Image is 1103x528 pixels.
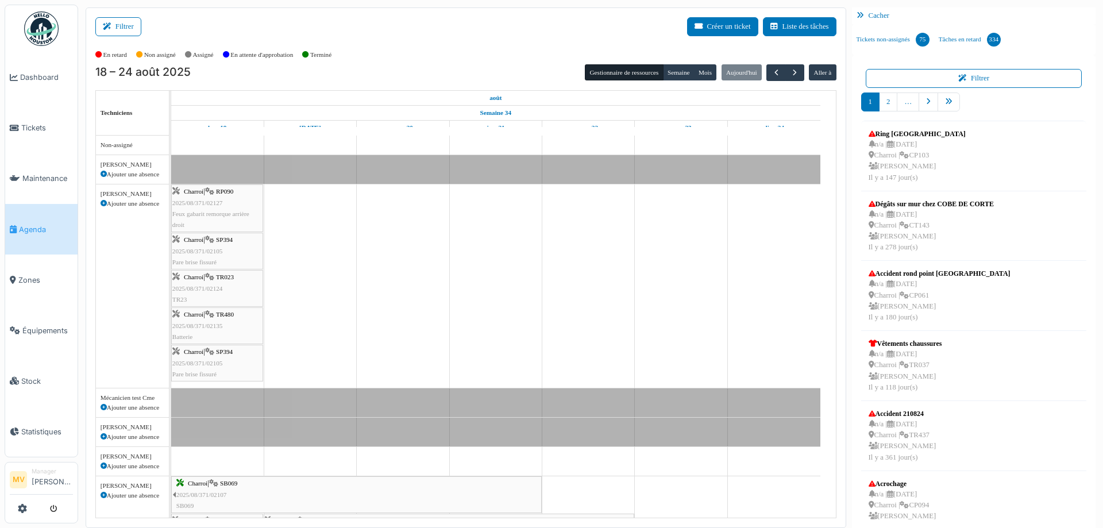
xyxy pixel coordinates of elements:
a: 18 août 2025 [487,91,504,105]
span: 2025/08/371/02105 [172,360,223,367]
div: Ajouter une absence [101,491,164,500]
a: 20 août 2025 [390,121,416,135]
span: CT138 [216,517,234,524]
a: Maintenance [5,153,78,204]
span: Agenda [19,224,73,235]
span: Charroi [184,311,203,318]
div: Mécanicien test Cme [101,393,164,403]
a: Dashboard [5,52,78,103]
div: [PERSON_NAME] [101,160,164,169]
span: Dashboard [20,72,73,83]
span: Charroi [184,348,203,355]
a: Statistiques [5,406,78,457]
span: TR23 [172,296,187,303]
div: Dégâts sur mur chez COBE DE CORTE [869,199,994,209]
a: 18 août 2025 [205,121,229,135]
a: 19 août 2025 [296,121,324,135]
a: Ring [GEOGRAPHIC_DATA] n/a |[DATE] Charroi |CP103 [PERSON_NAME]Il y a 147 jour(s) [866,126,969,186]
a: Agenda [5,204,78,255]
div: n/a | [DATE] Charroi | CT143 [PERSON_NAME] Il y a 278 jour(s) [869,209,994,253]
a: Zones [5,255,78,305]
span: 2025/08/371/02124 [172,285,223,292]
span: Statistiques [21,426,73,437]
span: Charroi [184,273,203,280]
button: Filtrer [95,17,141,36]
span: Équipements [22,325,73,336]
button: Précédent [766,64,785,81]
button: Suivant [785,64,804,81]
div: Accident 210824 [869,408,936,419]
button: Liste des tâches [763,17,836,36]
div: | [172,186,262,230]
span: Zones [18,275,73,286]
span: SB069 [220,480,237,487]
div: Ajouter une absence [101,199,164,209]
span: Charroi [188,480,207,487]
span: TR480 [216,311,234,318]
span: Charroi [184,236,203,243]
a: Stock [5,356,78,406]
a: Équipements [5,305,78,356]
div: 75 [916,33,930,47]
span: Charroi [276,517,296,524]
div: | [172,309,262,342]
label: Non assigné [144,50,176,60]
span: Batterie [172,333,192,340]
div: n/a | [DATE] Charroi | CP103 [PERSON_NAME] Il y a 147 jour(s) [869,139,966,183]
span: Stock [21,376,73,387]
div: Accident rond point [GEOGRAPHIC_DATA] [869,268,1011,279]
span: Techniciens [101,109,133,116]
span: 2025/08/371/02127 [172,199,223,206]
button: Gestionnaire de ressources [585,64,663,80]
button: Aller à [809,64,836,80]
a: Vêtements chaussures n/a |[DATE] Charroi |TR037 [PERSON_NAME]Il y a 118 jour(s) [866,336,945,396]
a: Tickets non-assignés [852,24,934,55]
button: Filtrer [866,69,1082,88]
li: MV [10,471,27,488]
div: Manager [32,467,73,476]
span: 2025/08/371/02135 [172,322,223,329]
div: Ajouter une absence [101,169,164,179]
img: Badge_color-CXgf-gQk.svg [24,11,59,46]
button: Créer un ticket [687,17,758,36]
span: SP394 [216,348,233,355]
span: Pare brise fissuré [172,371,217,377]
div: n/a | [DATE] Charroi | TR437 [PERSON_NAME] Il y a 361 jour(s) [869,419,936,463]
a: Semaine 34 [477,106,514,120]
span: Charroi [184,517,203,524]
button: Mois [694,64,717,80]
span: Maladie [171,157,201,167]
div: [PERSON_NAME] [101,189,164,199]
a: 22 août 2025 [576,121,601,135]
span: 2025/08/371/02107 [176,491,227,498]
div: [PERSON_NAME] [101,452,164,461]
a: Accident rond point [GEOGRAPHIC_DATA] n/a |[DATE] Charroi |CP061 [PERSON_NAME]Il y a 180 jour(s) [866,265,1013,326]
div: Ajouter une absence [101,461,164,471]
a: Accident 210824 n/a |[DATE] Charroi |TR437 [PERSON_NAME]Il y a 361 jour(s) [866,406,939,466]
div: | [172,272,262,305]
h2: 18 – 24 août 2025 [95,65,191,79]
div: n/a | [DATE] Charroi | CP061 [PERSON_NAME] Il y a 180 jour(s) [869,279,1011,323]
label: En retard [103,50,127,60]
a: 24 août 2025 [761,121,787,135]
a: 1 [861,93,880,111]
span: Charroi [184,188,203,195]
a: Tickets [5,103,78,153]
span: CT145 [308,517,326,524]
div: n/a | [DATE] Charroi | TR037 [PERSON_NAME] Il y a 118 jour(s) [869,349,942,393]
div: | [176,478,541,511]
div: Vêtements chaussures [869,338,942,349]
button: Aujourd'hui [722,64,762,80]
a: … [897,93,919,111]
span: TR023 [216,273,234,280]
span: Vacances [171,419,206,429]
div: Ring [GEOGRAPHIC_DATA] [869,129,966,139]
div: | [172,234,262,268]
div: [PERSON_NAME] [101,481,164,491]
div: [PERSON_NAME] [101,422,164,432]
a: MV Manager[PERSON_NAME] [10,467,73,495]
a: Dégâts sur mur chez COBE DE CORTE n/a |[DATE] Charroi |CT143 [PERSON_NAME]Il y a 278 jour(s) [866,196,997,256]
span: Maintenance [22,173,73,184]
label: En attente d'approbation [230,50,293,60]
